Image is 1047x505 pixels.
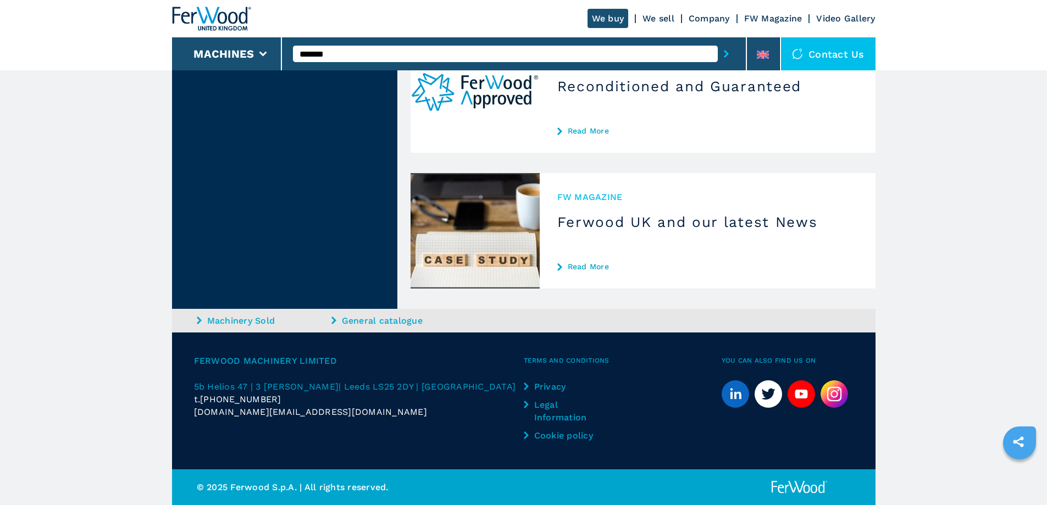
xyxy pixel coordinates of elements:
[816,13,875,24] a: Video Gallery
[689,13,730,24] a: Company
[722,354,854,367] span: You can also find us on
[194,380,524,393] a: 5b Helios 47 | 3 [PERSON_NAME]| Leeds LS25 2DY | [GEOGRAPHIC_DATA]
[718,41,735,66] button: submit-button
[524,398,601,424] a: Legal Information
[788,380,815,408] a: youtube
[411,37,540,153] img: Reconditioned and Guaranteed
[588,9,629,28] a: We buy
[411,173,540,288] img: Ferwood UK and our latest News
[197,314,329,327] a: Machinery Sold
[200,393,281,406] span: [PHONE_NUMBER]
[524,380,601,393] a: Privacy
[194,406,427,418] span: [DOMAIN_NAME][EMAIL_ADDRESS][DOMAIN_NAME]
[172,7,251,31] img: Ferwood
[744,13,802,24] a: FW Magazine
[769,480,829,494] img: Ferwood
[193,47,254,60] button: Machines
[557,262,858,271] a: Read More
[1000,456,1039,497] iframe: Chat
[194,393,524,406] div: t.
[194,381,339,392] span: 5b Helios 47 | 3 [PERSON_NAME]
[194,354,524,367] span: Ferwood Machinery Limited
[642,13,674,24] a: We sell
[524,429,601,442] a: Cookie policy
[1005,428,1032,456] a: sharethis
[524,354,722,367] span: Terms and Conditions
[755,380,782,408] a: twitter
[722,380,749,408] a: linkedin
[197,481,524,493] p: © 2025 Ferwood S.p.A. | All rights reserved.
[781,37,876,70] div: Contact us
[339,381,516,392] span: | Leeds LS25 2DY | [GEOGRAPHIC_DATA]
[792,48,803,59] img: Contact us
[557,77,858,95] h3: Reconditioned and Guaranteed
[821,380,848,408] img: Instagram
[557,191,858,203] span: FW MAGAZINE
[331,314,463,327] a: General catalogue
[557,126,858,135] a: Read More
[557,213,858,231] h3: Ferwood UK and our latest News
